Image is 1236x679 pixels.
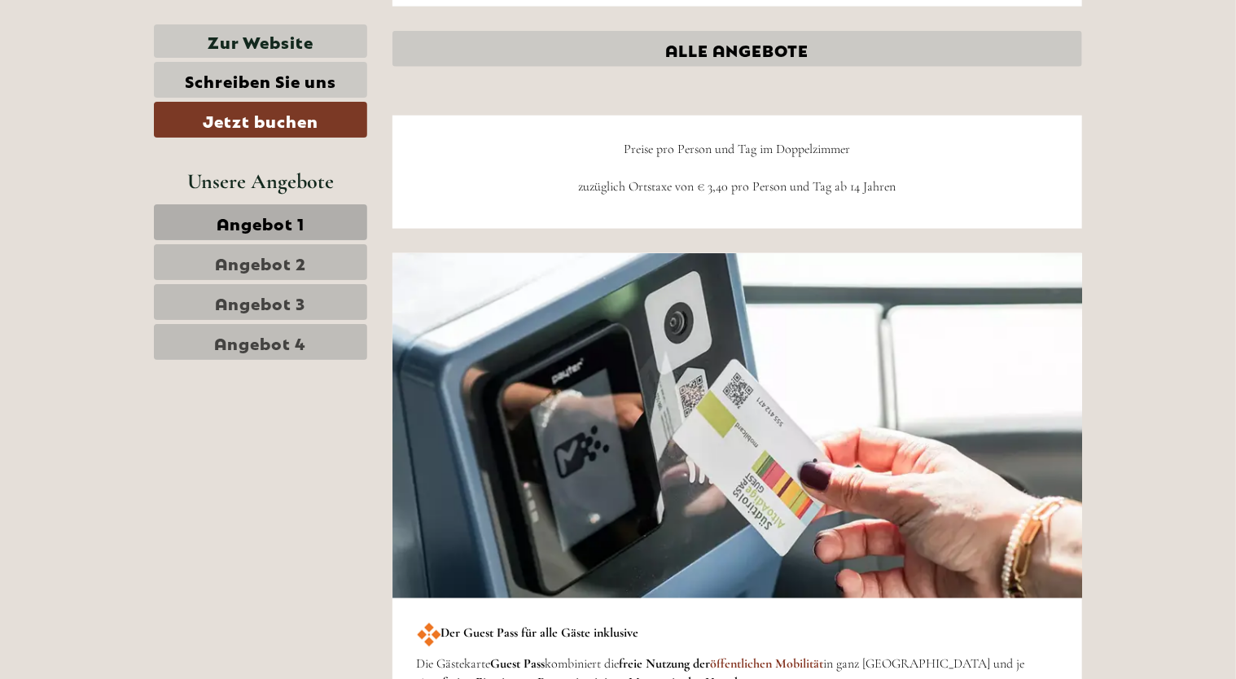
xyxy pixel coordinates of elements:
div: [GEOGRAPHIC_DATA] [24,47,231,60]
strong: Guest Pass [491,656,546,672]
span: Preise pro Person und Tag im Doppelzimmer zuzüglich Ortstaxe von € 3,40 pro Person und Tag ab 14 ... [578,141,896,195]
button: Senden [528,422,642,458]
img: new-1 [417,623,441,647]
div: Unsere Angebote [154,166,367,196]
div: Guten Tag, wie können wir Ihnen helfen? [12,44,239,94]
span: Angebot 1 [217,211,305,234]
a: Zur Website [154,24,367,58]
div: [DATE] [291,12,350,40]
small: 11:35 [24,79,231,90]
span: Angebot 3 [216,291,306,313]
a: öffentlichen Mobilität [711,656,824,672]
a: ALLE ANGEBOTE [392,31,1083,67]
strong: Der Guest Pass für alle Gäste inklusive [417,625,639,642]
strong: freie Nutzung der [620,656,824,672]
span: Angebot 4 [215,331,307,353]
a: Jetzt buchen [154,102,367,138]
span: Angebot 2 [215,251,306,274]
a: Schreiben Sie uns [154,62,367,98]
